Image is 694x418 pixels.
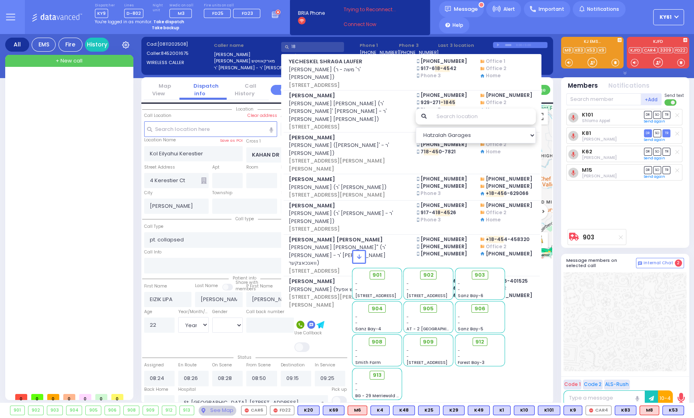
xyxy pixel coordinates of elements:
[289,209,407,225] span: [PERSON_NAME] (ר' [PERSON_NAME] - ר' [PERSON_NAME])
[644,156,665,161] a: Send again
[47,406,62,415] div: 903
[458,320,460,326] span: -
[653,148,661,155] span: SO
[199,406,236,416] div: See map
[344,6,407,13] span: Trying to Reconnect...
[32,38,56,52] div: EMS
[514,406,535,415] div: BLS
[289,277,407,285] span: [PERSON_NAME]
[475,305,485,313] span: 906
[399,49,439,55] label: [PHONE_NUMBER]
[458,287,460,293] span: -
[563,406,582,415] div: BLS
[420,92,467,99] span: [PHONE_NUMBER]
[15,394,27,400] span: 0
[644,111,652,119] span: DR
[144,137,176,143] label: Location Name
[289,157,407,173] span: [STREET_ADDRESS][PERSON_NAME][PERSON_NAME]
[178,395,328,410] input: Search hospital
[582,130,591,136] a: K81
[58,38,82,52] div: Fire
[420,190,441,197] span: Phone 3
[406,287,409,293] span: -
[573,47,585,53] a: K83
[486,236,529,243] span: 4-458320
[147,41,211,48] label: Cad:
[355,326,381,332] span: Sanz Bay-4
[475,271,485,279] span: 903
[212,309,227,315] label: Gender
[539,6,564,13] span: Important
[582,155,617,161] span: Yoel Friedrich
[638,261,642,265] img: comment-alt.png
[644,174,665,179] a: Send again
[582,136,617,142] span: Berish Mertz
[289,267,407,275] span: [STREET_ADDRESS]
[214,64,279,71] label: ר' [PERSON_NAME] - ר' [PERSON_NAME]
[95,394,107,400] span: 0
[486,209,506,216] span: Office 2
[662,111,670,119] span: TR
[124,9,143,18] span: D-802
[281,190,292,196] label: State
[431,109,536,125] input: Search location
[481,185,484,188] img: home-telephone.png
[5,38,29,52] div: All
[86,406,101,415] div: 905
[561,40,624,45] label: KJ EMS...
[417,100,419,104] img: smartphone.png
[503,6,515,13] span: Alert
[178,362,197,368] label: En Route
[355,354,358,360] span: -
[615,406,636,415] div: BLS
[664,98,677,107] label: Turn off text
[587,6,619,13] span: Notifications
[10,406,24,415] div: 901
[281,42,344,52] input: Search a contact
[420,236,467,243] span: [PHONE_NUMBER]
[66,406,82,415] div: 904
[486,190,529,197] span: 6-629066
[417,143,419,147] img: smartphone.png
[144,309,152,315] label: Age
[417,59,419,63] img: smartphone.png
[289,92,407,100] span: [PERSON_NAME]
[568,81,598,90] button: Members
[157,41,188,47] span: [0811202508]
[481,237,484,241] img: home-telephone.png
[344,21,407,28] a: Connect Now
[147,50,211,57] label: Caller:
[475,338,484,346] span: 912
[664,92,684,98] span: Send text
[214,51,279,58] label: [PERSON_NAME]
[372,271,382,279] span: 901
[627,40,689,45] label: KJFD
[660,14,672,21] span: KY61
[332,386,347,393] label: Pick up
[589,408,593,412] img: red-radio-icon.svg
[458,326,483,332] span: Sanz Bay-5
[458,293,483,299] span: Sanz Bay-6
[289,81,407,89] span: [STREET_ADDRESS]
[144,113,171,119] label: Call Location
[566,93,641,105] input: Search member
[289,123,407,131] span: [STREET_ADDRESS]
[152,82,171,98] a: Map View
[289,236,407,244] span: [PERSON_NAME] [PERSON_NAME]
[355,314,358,320] span: -
[417,66,419,70] img: smartphone.png
[582,118,610,124] span: Shlomo Appel
[458,314,460,320] span: -
[582,173,617,179] span: Jacob Friedman
[582,149,592,155] a: K62
[481,211,484,214] img: home-telephone.png
[585,47,597,53] a: K53
[583,380,603,390] button: Code 2
[653,111,661,119] span: SO
[538,406,560,415] div: BLS
[289,100,407,123] span: [PERSON_NAME] [PERSON_NAME] (ר' [PERSON_NAME]' [PERSON_NAME] - ר' [PERSON_NAME] [PERSON_NAME])
[204,3,263,8] label: Fire units on call
[406,314,409,320] span: -
[105,406,120,415] div: 906
[111,394,123,400] span: 0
